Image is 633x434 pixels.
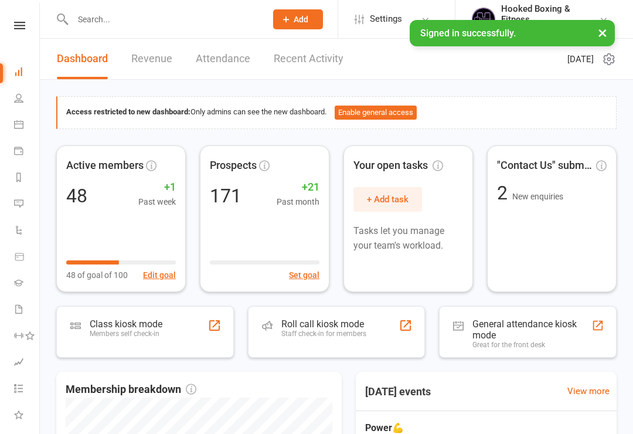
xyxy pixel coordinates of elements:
[90,330,162,338] div: Members self check-in
[294,15,308,24] span: Add
[14,350,40,377] a: Assessments
[472,318,591,341] div: General attendance kiosk mode
[66,269,128,282] span: 48 of goal of 100
[501,4,599,25] div: Hooked Boxing & Fitness
[472,341,591,349] div: Great for the front desk
[66,187,87,205] div: 48
[335,106,417,120] button: Enable general access
[210,187,241,205] div: 171
[281,330,366,338] div: Staff check-in for members
[353,187,422,212] button: + Add task
[512,192,563,201] span: New enquiries
[277,179,319,196] span: +21
[497,157,594,174] span: "Contact Us" submissions
[274,39,343,79] a: Recent Activity
[370,6,402,32] span: Settings
[497,182,512,204] span: 2
[14,86,40,113] a: People
[592,20,613,45] button: ×
[69,11,258,28] input: Search...
[66,107,190,116] strong: Access restricted to new dashboard:
[14,113,40,139] a: Calendar
[66,106,607,120] div: Only admins can see the new dashboard.
[472,8,495,31] img: thumb_image1731986243.png
[356,381,440,402] h3: [DATE] events
[143,269,176,282] button: Edit goal
[14,139,40,165] a: Payments
[14,403,40,429] a: What's New
[277,195,319,208] span: Past month
[14,60,40,86] a: Dashboard
[281,318,366,330] div: Roll call kiosk mode
[138,179,176,196] span: +1
[420,28,516,39] span: Signed in successfully.
[90,318,162,330] div: Class kiosk mode
[273,9,323,29] button: Add
[353,157,443,174] span: Your open tasks
[57,39,108,79] a: Dashboard
[567,52,594,66] span: [DATE]
[14,165,40,192] a: Reports
[66,157,144,174] span: Active members
[131,39,172,79] a: Revenue
[138,195,176,208] span: Past week
[196,39,250,79] a: Attendance
[353,223,463,253] p: Tasks let you manage your team's workload.
[210,157,257,174] span: Prospects
[289,269,319,282] button: Set goal
[66,381,196,398] span: Membership breakdown
[14,245,40,271] a: Product Sales
[567,384,610,398] a: View more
